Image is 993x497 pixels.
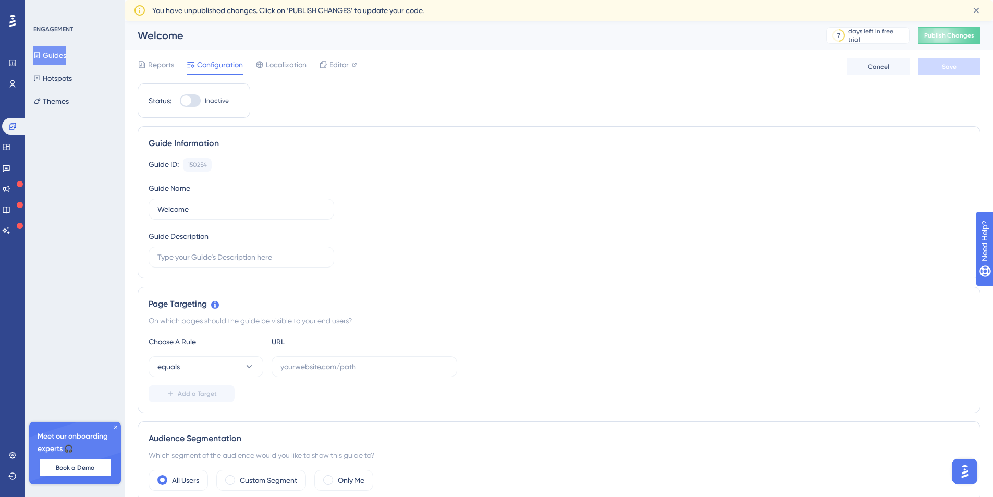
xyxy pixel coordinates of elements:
[149,432,970,445] div: Audience Segmentation
[149,298,970,310] div: Page Targeting
[149,230,209,243] div: Guide Description
[157,203,325,215] input: Type your Guide’s Name here
[848,27,906,44] div: days left in free trial
[149,385,235,402] button: Add a Target
[338,474,364,487] label: Only Me
[329,58,349,71] span: Editor
[868,63,889,71] span: Cancel
[33,25,73,33] div: ENGAGEMENT
[918,58,980,75] button: Save
[272,335,386,348] div: URL
[149,314,970,327] div: On which pages should the guide be visible to your end users?
[149,94,171,107] div: Status:
[280,361,448,372] input: yourwebsite.com/path
[138,28,800,43] div: Welcome
[847,58,910,75] button: Cancel
[266,58,307,71] span: Localization
[33,69,72,88] button: Hotspots
[149,335,263,348] div: Choose A Rule
[24,3,65,15] span: Need Help?
[918,27,980,44] button: Publish Changes
[942,63,957,71] span: Save
[149,137,970,150] div: Guide Information
[40,459,111,476] button: Book a Demo
[188,161,207,169] div: 150254
[38,430,113,455] span: Meet our onboarding experts 🎧
[205,96,229,105] span: Inactive
[149,449,970,462] div: Which segment of the audience would you like to show this guide to?
[56,464,94,472] span: Book a Demo
[149,182,190,195] div: Guide Name
[178,390,217,398] span: Add a Target
[157,360,180,373] span: equals
[172,474,199,487] label: All Users
[152,4,424,17] span: You have unpublished changes. Click on ‘PUBLISH CHANGES’ to update your code.
[33,46,66,65] button: Guides
[149,158,179,172] div: Guide ID:
[924,31,974,40] span: Publish Changes
[949,456,980,487] iframe: UserGuiding AI Assistant Launcher
[148,58,174,71] span: Reports
[33,92,69,111] button: Themes
[197,58,243,71] span: Configuration
[837,31,840,40] div: 7
[240,474,297,487] label: Custom Segment
[149,356,263,377] button: equals
[157,251,325,263] input: Type your Guide’s Description here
